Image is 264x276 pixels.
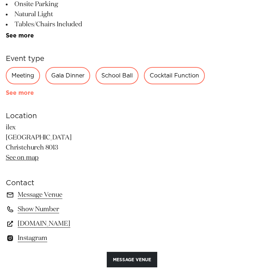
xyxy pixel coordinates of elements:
[6,178,258,188] h6: Contact
[6,111,258,121] h6: Location
[45,67,90,84] div: Gala Dinner
[6,190,258,200] a: Message Venue
[6,123,258,163] p: ilex [GEOGRAPHIC_DATA] Christchurch 8013
[6,19,258,30] li: Tables/Chairs Included
[6,9,258,19] li: Natural Light
[6,155,39,161] a: See on map
[6,204,258,214] a: Show Number
[96,67,138,84] div: School Ball
[144,67,205,84] div: Cocktail Function
[6,219,258,229] a: [DOMAIN_NAME]
[6,67,40,84] div: Meeting
[6,233,258,243] a: Instagram
[6,53,258,64] h6: Event type
[107,252,157,267] button: Message Venue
